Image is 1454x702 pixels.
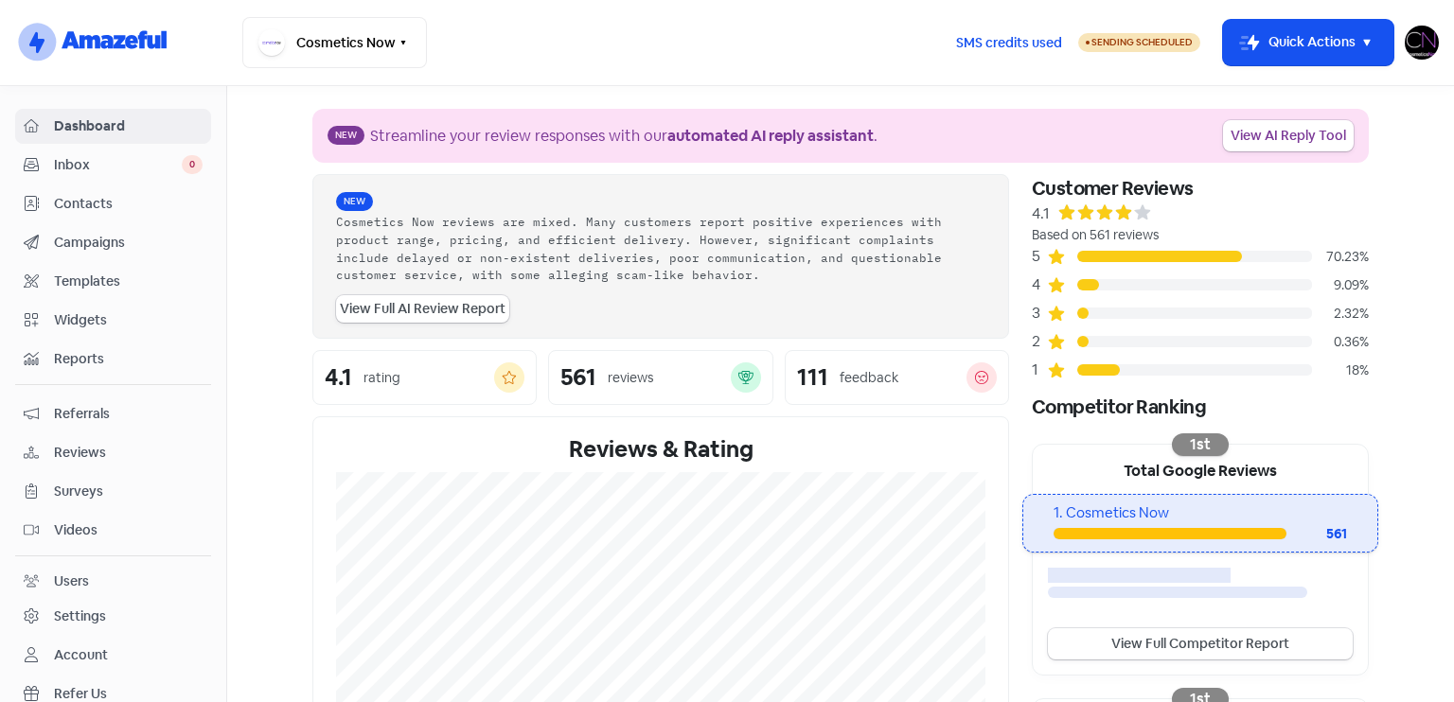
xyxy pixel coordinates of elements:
[1048,628,1353,659] a: View Full Competitor Report
[608,368,653,388] div: reviews
[54,272,203,291] span: Templates
[1032,302,1047,325] div: 3
[1032,225,1369,245] div: Based on 561 reviews
[1032,273,1047,296] div: 4
[1405,26,1439,60] img: User
[54,645,108,665] div: Account
[1312,332,1369,352] div: 0.36%
[15,186,211,221] a: Contacts
[54,310,203,330] span: Widgets
[54,571,89,591] div: Users
[363,368,400,388] div: rating
[1223,120,1354,151] a: View AI Reply Tool
[1032,202,1050,225] div: 4.1
[940,31,1078,51] a: SMS credits used
[336,192,373,211] span: New
[54,155,182,175] span: Inbox
[15,564,211,599] a: Users
[1078,31,1200,54] a: Sending Scheduled
[1374,626,1435,683] iframe: chat widget
[1286,524,1347,544] div: 561
[1032,393,1369,421] div: Competitor Ranking
[54,349,203,369] span: Reports
[328,126,364,145] span: New
[15,303,211,338] a: Widgets
[15,513,211,548] a: Videos
[1032,174,1369,202] div: Customer Reviews
[1033,445,1368,494] div: Total Google Reviews
[15,148,211,183] a: Inbox 0
[370,125,878,148] div: Streamline your review responses with our .
[956,33,1062,53] span: SMS credits used
[54,116,203,136] span: Dashboard
[1312,304,1369,324] div: 2.32%
[15,638,211,673] a: Account
[1032,359,1047,381] div: 1
[15,342,211,377] a: Reports
[336,295,509,323] a: View Full AI Review Report
[54,520,203,540] span: Videos
[1172,433,1229,456] div: 1st
[242,17,427,68] button: Cosmetics Now
[54,194,203,214] span: Contacts
[54,443,203,463] span: Reviews
[1032,245,1047,268] div: 5
[15,109,211,144] a: Dashboard
[840,368,898,388] div: feedback
[1312,275,1369,295] div: 9.09%
[15,225,211,260] a: Campaigns
[1091,36,1193,48] span: Sending Scheduled
[15,264,211,299] a: Templates
[797,366,828,389] div: 111
[54,404,203,424] span: Referrals
[548,350,772,405] a: 561reviews
[336,432,985,466] div: Reviews & Rating
[54,482,203,501] span: Surveys
[325,366,352,389] div: 4.1
[1054,502,1346,524] div: 1. Cosmetics Now
[1312,247,1369,267] div: 70.23%
[54,233,203,253] span: Campaigns
[15,396,211,431] a: Referrals
[1223,20,1393,65] button: Quick Actions
[560,366,596,389] div: 561
[182,155,203,174] span: 0
[15,474,211,509] a: Surveys
[336,213,985,284] div: Cosmetics Now reviews are mixed. Many customers report positive experiences with product range, p...
[785,350,1009,405] a: 111feedback
[15,435,211,470] a: Reviews
[312,350,537,405] a: 4.1rating
[15,599,211,634] a: Settings
[54,606,106,626] div: Settings
[1312,360,1369,380] div: 18%
[667,126,874,146] b: automated AI reply assistant
[1032,330,1047,353] div: 2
